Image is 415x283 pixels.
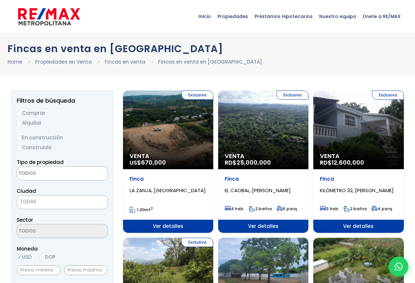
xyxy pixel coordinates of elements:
a: Exclusiva Venta RD$25,000,000 Finca EL CAOBAL, [PERSON_NAME] 4 hab. 2 baños 5 parq. Ver detalles [218,91,308,233]
span: Venta [130,153,207,159]
label: Alquilar [17,119,108,127]
input: Precio máximo [64,265,108,275]
span: 4 parq. [371,206,393,212]
span: Únete a RE/MAX [360,7,404,26]
span: 4 hab. [225,206,244,212]
input: Precio mínimo [17,265,61,275]
span: RD$ [225,158,271,167]
span: 2 baños [344,206,367,212]
span: 25,000,000 [237,158,271,167]
span: Moneda [17,245,108,253]
h1: Fincas en venta en [GEOGRAPHIC_DATA] [8,43,408,54]
textarea: Search [17,167,81,181]
textarea: Search [17,224,81,238]
input: Construida [17,145,22,151]
input: Alquilar [17,121,22,126]
input: USD [17,255,22,260]
span: Ver detalles [218,220,308,233]
a: Exclusiva Venta RD$12,600,000 Finca KILÓMETRO 32, [PERSON_NAME] 3 hab. 2 baños 4 parq. Ver detalles [313,91,404,233]
input: DOP [40,255,45,260]
span: Exclusiva [277,91,308,100]
span: 1.00 [137,207,145,212]
span: 5 parq. [277,206,298,212]
span: US$ [130,158,166,167]
span: EL CAOBAL, [PERSON_NAME] [225,187,291,194]
a: Exclusiva Venta US$670,000 Finca LA ZANJA, [GEOGRAPHIC_DATA] 1.00mt2 Ver detalles [123,91,213,233]
span: mt [130,207,153,212]
span: LA ZANJA, [GEOGRAPHIC_DATA] [130,187,206,194]
p: Finca [225,176,302,182]
span: Inicio [195,7,214,26]
span: Ver detalles [123,220,213,233]
span: KILÓMETRO 32, [PERSON_NAME] [320,187,394,194]
span: Ciudad [17,188,36,194]
span: Exclusiva [181,238,213,247]
span: 2 baños [249,206,272,212]
label: USD [17,253,32,261]
span: Tipo de propiedad [17,159,64,166]
img: remax-metropolitana-logo [18,7,80,27]
span: Nuestro equipo [316,7,360,26]
span: 670,000 [141,158,166,167]
span: TODAS [20,198,36,205]
li: Fincas en venta en [GEOGRAPHIC_DATA] [158,58,262,66]
a: Home [8,58,22,65]
span: TODAS [17,195,108,209]
span: 12,600,000 [332,158,364,167]
label: Construida [17,143,108,152]
p: Finca [320,176,397,182]
label: Comprar [17,109,108,117]
a: Propiedades en Venta [35,58,92,65]
span: Venta [320,153,397,159]
span: Exclusiva [181,91,213,100]
span: Exclusiva [372,91,404,100]
span: Ver detalles [313,220,404,233]
span: Sector [17,216,33,223]
p: Finca [130,176,207,182]
span: Venta [225,153,302,159]
span: TODAS [17,197,108,206]
h2: Filtros de búsqueda [17,97,108,104]
a: Fincas en venta [105,58,145,65]
span: Préstamos Hipotecarios [251,7,316,26]
label: DOP [40,253,55,261]
span: 3 hab. [320,206,339,212]
span: Propiedades [214,7,251,26]
sup: 2 [151,206,153,211]
span: RD$ [320,158,364,167]
input: Comprar [17,111,22,116]
label: En construcción [17,133,108,142]
input: En construcción [17,135,22,141]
